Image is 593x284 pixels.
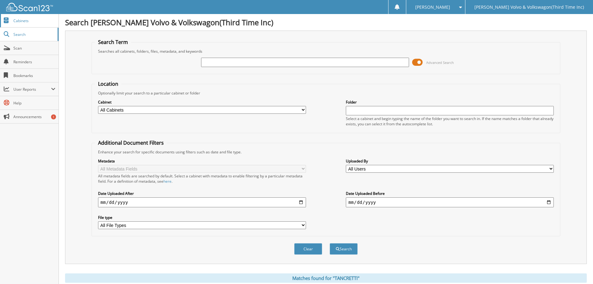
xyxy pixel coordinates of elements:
[51,114,56,119] div: 1
[6,3,53,11] img: scan123-logo-white.svg
[474,5,584,9] span: [PERSON_NAME] Volvo & Volkswagon(Third Time Inc)
[330,243,358,255] button: Search
[98,99,306,105] label: Cabinet
[346,116,554,127] div: Select a cabinet and begin typing the name of the folder you want to search in. If the name match...
[13,59,55,65] span: Reminders
[426,60,454,65] span: Advanced Search
[65,17,587,27] h1: Search [PERSON_NAME] Volvo & Volkswagon(Third Time Inc)
[98,215,306,220] label: File type
[98,197,306,207] input: start
[346,191,554,196] label: Date Uploaded Before
[98,173,306,184] div: All metadata fields are searched by default. Select a cabinet with metadata to enable filtering b...
[13,18,55,23] span: Cabinets
[346,99,554,105] label: Folder
[562,254,593,284] iframe: Chat Widget
[415,5,450,9] span: [PERSON_NAME]
[13,100,55,106] span: Help
[346,197,554,207] input: end
[98,158,306,164] label: Metadata
[13,114,55,119] span: Announcements
[95,49,557,54] div: Searches all cabinets, folders, files, metadata, and keywords
[98,191,306,196] label: Date Uploaded After
[294,243,322,255] button: Clear
[346,158,554,164] label: Uploaded By
[65,273,587,283] div: Matches found for "TANCRETTI"
[13,73,55,78] span: Bookmarks
[95,149,557,155] div: Enhance your search for specific documents using filters such as date and file type.
[163,179,172,184] a: here
[95,90,557,96] div: Optionally limit your search to a particular cabinet or folder
[95,139,167,146] legend: Additional Document Filters
[95,39,131,46] legend: Search Term
[13,46,55,51] span: Scan
[95,80,121,87] legend: Location
[13,32,54,37] span: Search
[13,87,51,92] span: User Reports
